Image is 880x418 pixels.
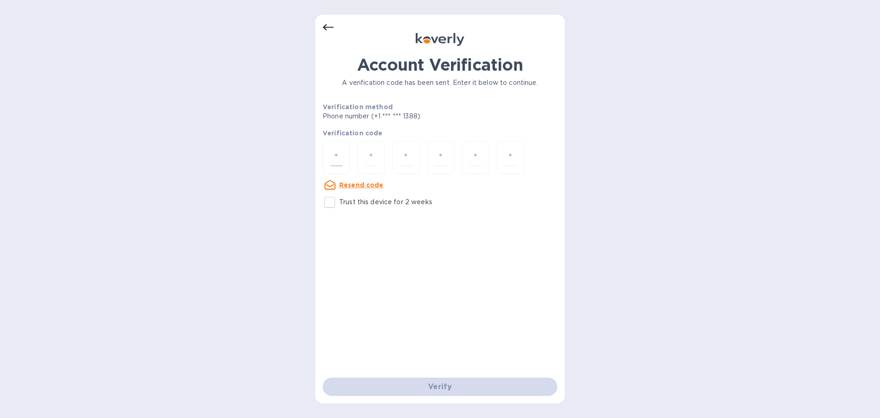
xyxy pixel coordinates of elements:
p: Trust this device for 2 weeks [339,197,432,207]
b: Verification method [323,103,393,111]
h1: Account Verification [323,55,557,74]
p: Verification code [323,128,557,138]
p: A verification code has been sent. Enter it below to continue. [323,78,557,88]
u: Resend code [339,181,384,189]
p: Phone number (+1 *** *** 1388) [323,111,490,121]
